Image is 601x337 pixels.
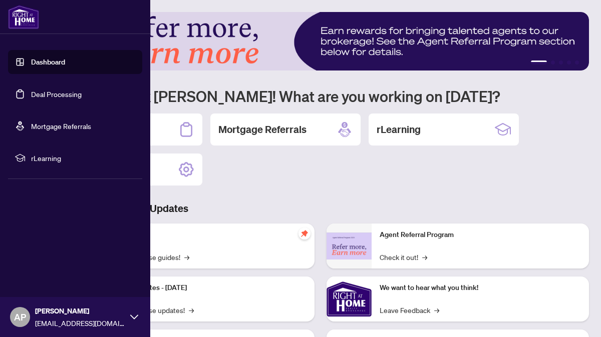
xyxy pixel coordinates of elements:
[105,229,307,240] p: Self-Help
[52,12,589,70] img: Slide 0
[218,122,307,136] h2: Mortgage Referrals
[380,304,439,315] a: Leave Feedback→
[31,152,135,163] span: rLearning
[184,251,189,262] span: →
[14,310,26,324] span: AP
[105,282,307,293] p: Platform Updates - [DATE]
[52,86,589,105] h1: Welcome back [PERSON_NAME]! What are you working on [DATE]?
[559,60,563,64] button: 3
[422,251,427,262] span: →
[31,89,82,98] a: Deal Processing
[377,122,421,136] h2: rLearning
[189,304,194,315] span: →
[551,60,555,64] button: 2
[298,227,311,239] span: pushpin
[380,229,581,240] p: Agent Referral Program
[327,276,372,321] img: We want to hear what you think!
[380,282,581,293] p: We want to hear what you think!
[35,317,125,328] span: [EMAIL_ADDRESS][DOMAIN_NAME]
[380,251,427,262] a: Check it out!→
[327,232,372,260] img: Agent Referral Program
[8,5,39,29] img: logo
[575,60,579,64] button: 5
[434,304,439,315] span: →
[35,305,125,316] span: [PERSON_NAME]
[31,121,91,130] a: Mortgage Referrals
[31,57,65,66] a: Dashboard
[52,201,589,215] h3: Brokerage & Industry Updates
[531,60,547,64] button: 1
[567,60,571,64] button: 4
